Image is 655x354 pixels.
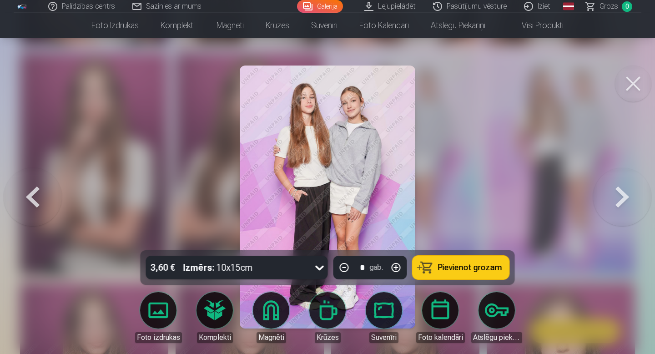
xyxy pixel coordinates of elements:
[146,256,180,279] div: 3,60 €
[150,13,206,38] a: Komplekti
[348,13,420,38] a: Foto kalendāri
[189,292,240,343] a: Komplekti
[81,13,150,38] a: Foto izdrukas
[133,292,184,343] a: Foto izdrukas
[413,256,509,279] button: Pievienot grozam
[600,1,618,12] span: Grozs
[420,13,496,38] a: Atslēgu piekariņi
[415,292,466,343] a: Foto kalendāri
[300,13,348,38] a: Suvenīri
[622,1,632,12] span: 0
[246,292,297,343] a: Magnēti
[197,332,233,343] div: Komplekti
[206,13,255,38] a: Magnēti
[358,292,409,343] a: Suvenīri
[257,332,286,343] div: Magnēti
[471,332,522,343] div: Atslēgu piekariņi
[471,292,522,343] a: Atslēgu piekariņi
[315,332,341,343] div: Krūzes
[183,261,215,274] strong: Izmērs :
[302,292,353,343] a: Krūzes
[255,13,300,38] a: Krūzes
[135,332,182,343] div: Foto izdrukas
[183,256,253,279] div: 10x15cm
[416,332,465,343] div: Foto kalendāri
[496,13,574,38] a: Visi produkti
[17,4,27,9] img: /fa1
[370,262,383,273] div: gab.
[369,332,398,343] div: Suvenīri
[438,263,502,272] span: Pievienot grozam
